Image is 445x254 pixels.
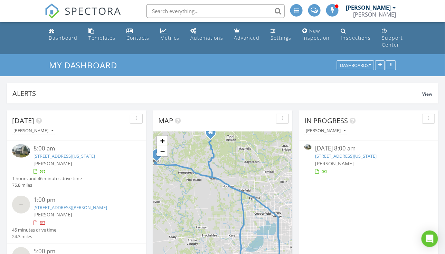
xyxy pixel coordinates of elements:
[271,35,292,41] div: Settings
[49,35,77,41] div: Dashboard
[34,160,72,167] span: [PERSON_NAME]
[146,4,285,18] input: Search everything...
[306,128,346,133] div: [PERSON_NAME]
[382,35,403,48] div: Support Center
[12,126,55,136] button: [PERSON_NAME]
[423,91,433,97] span: View
[315,160,354,167] span: [PERSON_NAME]
[49,59,123,71] a: My Dashboard
[158,25,182,45] a: Metrics
[34,211,72,218] span: [PERSON_NAME]
[353,11,396,18] div: Billy Cook
[346,4,391,11] div: [PERSON_NAME]
[188,25,226,45] a: Automations (Advanced)
[34,196,130,204] div: 1:00 pm
[304,144,312,150] img: 9352725%2Fcover_photos%2F5JAKeP0axMqX7pxivK7O%2Fsmall.jpg
[157,136,168,146] a: Zoom in
[12,227,56,233] div: 45 minutes drive time
[12,233,56,240] div: 24.3 miles
[379,25,406,51] a: Support Center
[337,61,374,70] button: Dashboards
[303,28,330,41] div: New Inspection
[45,9,121,24] a: SPECTORA
[126,35,149,41] div: Contacts
[157,146,168,156] a: Zoom out
[34,144,130,153] div: 8:00 am
[155,153,158,157] i: 3
[304,126,347,136] button: [PERSON_NAME]
[12,144,141,188] a: 8:00 am [STREET_ADDRESS][US_STATE] [PERSON_NAME] 1 hours and 46 minutes drive time 75.8 miles
[338,25,374,45] a: Inspections
[12,144,30,158] img: 9352725%2Fcover_photos%2F5JAKeP0axMqX7pxivK7O%2Fsmall.jpg
[190,35,223,41] div: Automations
[158,116,173,125] span: Map
[304,116,348,125] span: In Progress
[86,25,118,45] a: Templates
[304,144,433,175] a: [DATE] 8:00 am [STREET_ADDRESS][US_STATE] [PERSON_NAME]
[211,132,215,136] div: 17244 Deer run, Navasota TX 77868
[12,182,82,188] div: 75.8 miles
[315,153,377,159] a: [STREET_ADDRESS][US_STATE]
[12,116,34,125] span: [DATE]
[46,25,80,45] a: Dashboard
[12,175,82,182] div: 1 hours and 46 minutes drive time
[268,25,294,45] a: Settings
[157,154,161,158] div: 10205 Sunny Hills Drive, Chappell Hill, Texas 77426
[65,3,121,18] span: SPECTORA
[45,3,60,19] img: The Best Home Inspection Software - Spectora
[422,231,438,247] div: Open Intercom Messenger
[12,196,141,240] a: 1:00 pm [STREET_ADDRESS][PERSON_NAME] [PERSON_NAME] 45 minutes drive time 24.3 miles
[160,35,179,41] div: Metrics
[341,35,371,41] div: Inspections
[315,144,423,153] div: [DATE] 8:00 am
[340,63,371,68] div: Dashboards
[34,153,95,159] a: [STREET_ADDRESS][US_STATE]
[234,35,260,41] div: Advanced
[34,204,107,211] a: [STREET_ADDRESS][PERSON_NAME]
[13,128,54,133] div: [PERSON_NAME]
[88,35,115,41] div: Templates
[231,25,263,45] a: Advanced
[12,89,423,98] div: Alerts
[300,25,333,45] a: New Inspection
[12,196,30,214] img: streetview
[124,25,152,45] a: Contacts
